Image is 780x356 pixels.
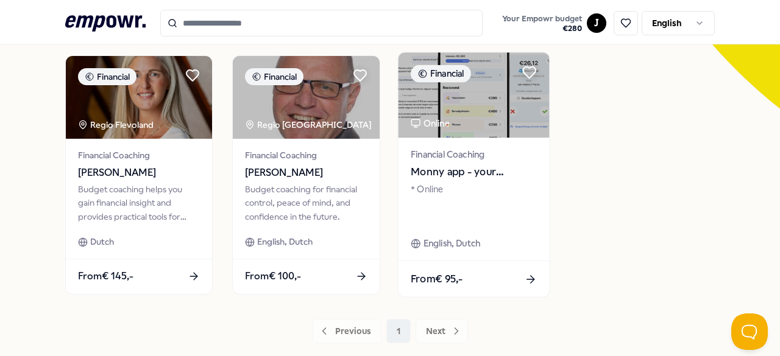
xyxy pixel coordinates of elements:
[245,68,303,85] div: Financial
[497,10,587,36] a: Your Empowr budget€280
[78,268,133,284] span: From € 145,-
[257,235,313,248] span: English, Dutch
[411,65,471,83] div: Financial
[398,53,549,138] img: package image
[245,148,367,162] span: Financial Coaching
[397,52,550,298] a: package imageFinancialOnlineFinancial CoachingMonny app - your financial assistent* OnlineEnglish...
[78,148,200,162] span: Financial Coaching
[411,148,537,162] span: Financial Coaching
[424,237,481,251] span: English, Dutch
[245,268,301,284] span: From € 100,-
[90,235,114,248] span: Dutch
[411,183,537,225] div: * Online
[160,10,483,37] input: Search for products, categories or subcategories
[78,183,200,223] div: Budget coaching helps you gain financial insight and provides practical tools for financial peace.
[411,116,450,130] div: Online
[502,24,582,33] span: € 280
[245,118,374,131] div: Regio [GEOGRAPHIC_DATA]
[500,12,584,36] button: Your Empowr budget€280
[78,118,155,131] div: Regio Flevoland
[731,313,768,350] iframe: Help Scout Beacon - Open
[66,56,213,139] img: package image
[233,56,380,139] img: package image
[78,68,136,85] div: Financial
[411,271,463,287] span: From € 95,-
[587,13,606,33] button: J
[245,165,367,181] span: [PERSON_NAME]
[411,164,537,180] span: Monny app - your financial assistent
[245,183,367,223] div: Budget coaching for financial control, peace of mind, and confidence in the future.
[65,55,213,294] a: package imageFinancialRegio Flevoland Financial Coaching[PERSON_NAME]Budget coaching helps you ga...
[78,165,200,181] span: [PERSON_NAME]
[232,55,380,294] a: package imageFinancialRegio [GEOGRAPHIC_DATA] Financial Coaching[PERSON_NAME]Budget coaching for ...
[502,14,582,24] span: Your Empowr budget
